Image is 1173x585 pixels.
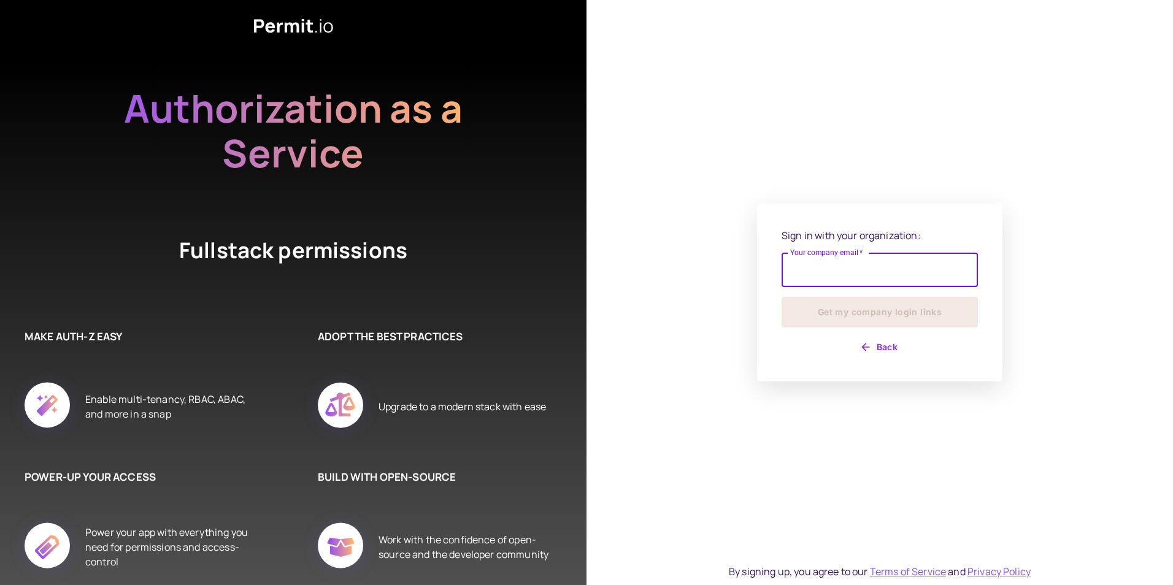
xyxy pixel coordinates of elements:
[25,329,256,345] h6: MAKE AUTH-Z EASY
[870,565,946,578] a: Terms of Service
[379,509,550,585] div: Work with the confidence of open-source and the developer community
[729,564,1031,579] div: By signing up, you agree to our and
[318,329,550,345] h6: ADOPT THE BEST PRACTICES
[379,369,546,445] div: Upgrade to a modern stack with ease
[782,337,978,357] button: Back
[25,469,256,485] h6: POWER-UP YOUR ACCESS
[134,235,453,280] h4: Fullstack permissions
[85,86,502,175] h2: Authorization as a Service
[782,297,978,327] button: Get my company login links
[85,369,256,445] div: Enable multi-tenancy, RBAC, ABAC, and more in a snap
[85,509,256,585] div: Power your app with everything you need for permissions and access-control
[967,565,1031,578] a: Privacy Policy
[318,469,550,485] h6: BUILD WITH OPEN-SOURCE
[782,228,978,243] p: Sign in with your organization:
[790,247,863,258] label: Your company email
